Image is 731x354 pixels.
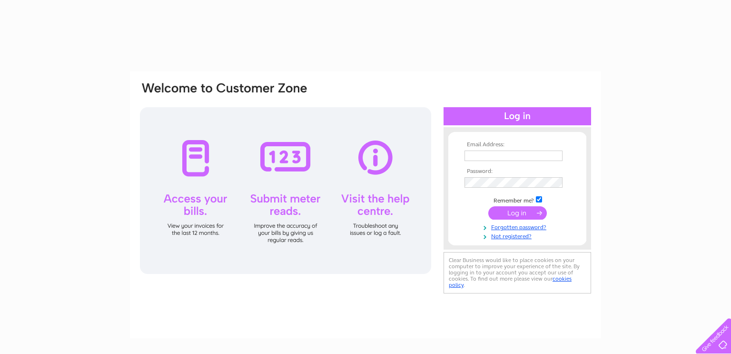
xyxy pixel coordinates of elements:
a: Not registered? [464,231,573,240]
th: Password: [462,168,573,175]
input: Submit [488,206,547,220]
div: Clear Business would like to place cookies on your computer to improve your experience of the sit... [444,252,591,293]
td: Remember me? [462,195,573,204]
a: cookies policy [449,275,572,288]
th: Email Address: [462,142,573,148]
a: Forgotten password? [464,222,573,231]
